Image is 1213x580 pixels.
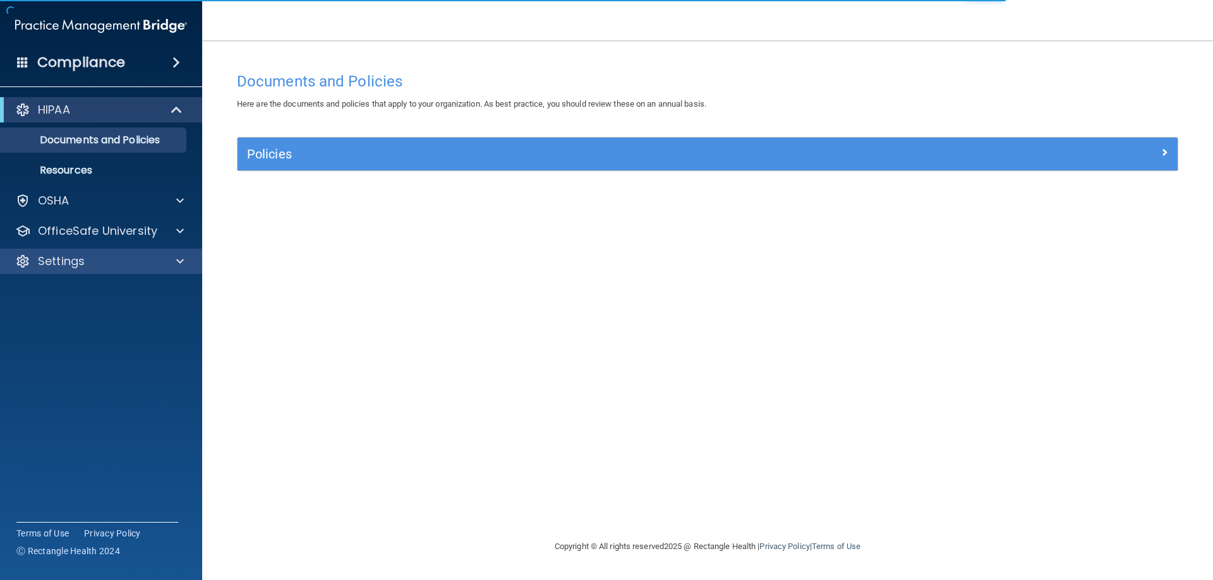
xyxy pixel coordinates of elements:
[37,54,125,71] h4: Compliance
[237,99,706,109] span: Here are the documents and policies that apply to your organization. As best practice, you should...
[38,102,70,117] p: HIPAA
[15,102,183,117] a: HIPAA
[247,147,933,161] h5: Policies
[16,545,120,557] span: Ⓒ Rectangle Health 2024
[38,254,85,269] p: Settings
[38,193,69,208] p: OSHA
[759,542,809,551] a: Privacy Policy
[84,527,141,540] a: Privacy Policy
[15,13,187,38] img: PMB logo
[812,542,860,551] a: Terms of Use
[477,526,938,567] div: Copyright © All rights reserved 2025 @ Rectangle Health | |
[15,254,184,269] a: Settings
[15,223,184,239] a: OfficeSafe University
[247,144,1168,164] a: Policies
[38,223,157,239] p: OfficeSafe University
[15,193,184,208] a: OSHA
[16,527,69,540] a: Terms of Use
[237,73,1178,90] h4: Documents and Policies
[8,134,181,146] p: Documents and Policies
[8,164,181,177] p: Resources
